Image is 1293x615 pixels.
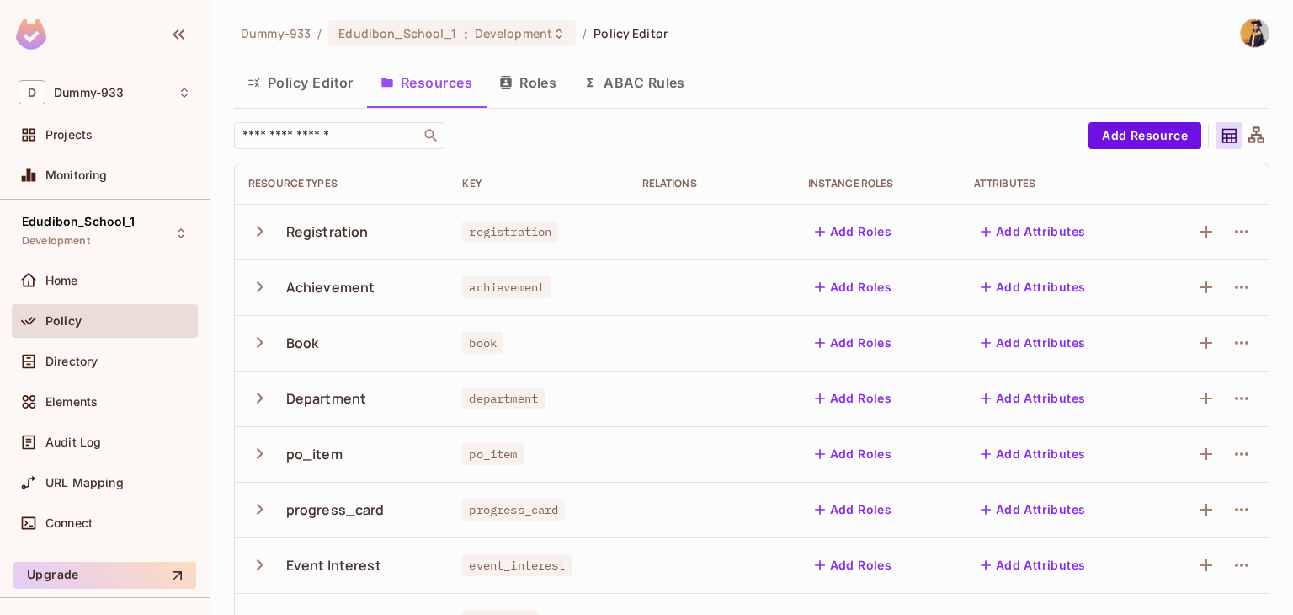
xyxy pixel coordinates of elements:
[570,61,699,104] button: ABAC Rules
[286,334,319,352] div: Book
[367,61,486,104] button: Resources
[808,441,899,468] button: Add Roles
[974,385,1093,412] button: Add Attributes
[286,556,381,575] div: Event Interest
[54,86,124,99] span: Workspace: Dummy-933
[45,516,93,530] span: Connect
[462,177,615,190] div: Key
[286,222,369,241] div: Registration
[45,395,98,409] span: Elements
[462,554,572,576] span: event_interest
[808,177,947,190] div: Instance roles
[974,496,1093,523] button: Add Attributes
[462,276,551,298] span: achievement
[463,27,469,40] span: :
[286,278,375,297] div: Achievement
[974,329,1093,356] button: Add Attributes
[486,61,570,104] button: Roles
[1241,19,1269,47] img: Kajal Verma
[642,177,781,190] div: Relations
[45,274,78,287] span: Home
[45,168,108,182] span: Monitoring
[286,445,343,463] div: po_item
[286,389,367,408] div: Department
[22,234,90,248] span: Development
[45,128,93,142] span: Projects
[583,25,587,41] li: /
[462,388,545,409] span: department
[462,443,524,465] span: po_item
[462,332,503,354] span: book
[593,25,668,41] span: Policy Editor
[45,355,98,368] span: Directory
[808,329,899,356] button: Add Roles
[974,177,1138,190] div: Attributes
[241,25,311,41] span: the active workspace
[475,25,552,41] span: Development
[16,19,46,50] img: SReyMgAAAABJRU5ErkJggg==
[462,499,565,521] span: progress_card
[974,274,1093,301] button: Add Attributes
[974,552,1093,579] button: Add Attributes
[808,274,899,301] button: Add Roles
[808,552,899,579] button: Add Roles
[45,436,101,449] span: Audit Log
[974,218,1093,245] button: Add Attributes
[462,221,558,243] span: registration
[338,25,456,41] span: Edudibon_School_1
[19,80,45,104] span: D
[45,476,124,489] span: URL Mapping
[45,314,82,328] span: Policy
[286,500,385,519] div: progress_card
[808,385,899,412] button: Add Roles
[808,496,899,523] button: Add Roles
[808,218,899,245] button: Add Roles
[974,441,1093,468] button: Add Attributes
[248,177,435,190] div: Resource Types
[22,215,136,228] span: Edudibon_School_1
[234,61,367,104] button: Policy Editor
[317,25,322,41] li: /
[13,562,196,589] button: Upgrade
[1088,122,1201,149] button: Add Resource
